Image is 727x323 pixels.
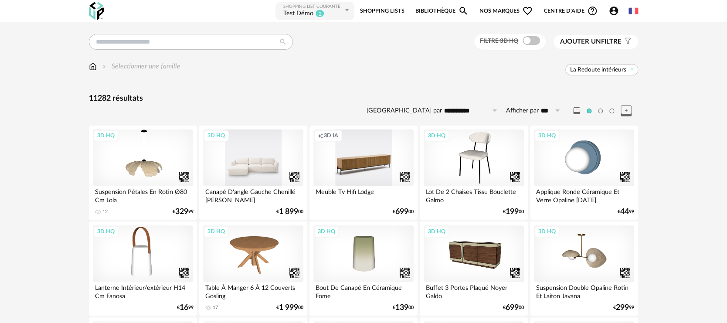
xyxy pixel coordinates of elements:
[93,186,193,204] div: Suspension Pétales En Rotin Ø80 Cm Lola
[93,282,193,299] div: Lanterne Intérieur/extérieur H14 Cm Fanosa
[179,305,188,311] span: 16
[313,282,414,299] div: Bout De Canapé En Céramique Fome
[279,305,298,311] span: 1 999
[479,1,533,21] span: Nos marques
[534,282,634,299] div: Suspension Double Opaline Rotin Et Laiton Javana
[424,226,449,237] div: 3D HQ
[506,209,519,215] span: 199
[324,132,338,139] span: 3D IA
[204,130,229,141] div: 3D HQ
[480,38,518,44] span: Filtre 3D HQ
[393,209,414,215] div: € 00
[393,305,414,311] div: € 00
[93,226,119,237] div: 3D HQ
[613,305,634,311] div: € 99
[309,221,418,316] a: 3D HQ Bout De Canapé En Céramique Fome €13900
[506,305,519,311] span: 699
[570,66,626,74] span: La Redoute intérieurs
[203,186,303,204] div: Canapé D'angle Gauche Chenillé [PERSON_NAME]
[89,126,197,220] a: 3D HQ Suspension Pétales En Rotin Ø80 Cm Lola 12 €32999
[530,126,638,220] a: 3D HQ Applique Ronde Céramique Et Verre Opaline [DATE] €4499
[318,132,323,139] span: Creation icon
[203,282,303,299] div: Table À Manger 6 À 12 Couverts Gosling
[309,126,418,220] a: Creation icon 3D IA Meuble Tv Hifi Lodge €69900
[628,6,638,16] img: fr
[534,186,634,204] div: Applique Ronde Céramique Et Verre Opaline [DATE]
[560,37,622,46] span: filtre
[554,35,638,49] button: Ajouter unfiltre Filter icon
[420,126,528,220] a: 3D HQ Lot De 2 Chaises Tissu Bouclette Galmo €19900
[213,305,218,311] div: 17
[101,61,180,71] div: Sélectionner une famille
[424,130,449,141] div: 3D HQ
[204,226,229,237] div: 3D HQ
[618,209,634,215] div: € 99
[102,209,108,215] div: 12
[172,209,193,215] div: € 99
[608,6,619,16] span: Account Circle icon
[616,305,629,311] span: 299
[424,186,524,204] div: Lot De 2 Chaises Tissu Bouclette Galmo
[283,4,343,10] div: Shopping List courante
[367,107,442,115] label: [GEOGRAPHIC_DATA] par
[522,6,533,16] span: Heart Outline icon
[89,61,97,71] img: svg+xml;base64,PHN2ZyB3aWR0aD0iMTYiIGhlaWdodD0iMTciIHZpZXdCb3g9IjAgMCAxNiAxNyIgZmlsbD0ibm9uZSIgeG...
[177,305,193,311] div: € 99
[199,221,307,316] a: 3D HQ Table À Manger 6 À 12 Couverts Gosling 17 €1 99900
[199,126,307,220] a: 3D HQ Canapé D'angle Gauche Chenillé [PERSON_NAME] €1 89900
[420,221,528,316] a: 3D HQ Buffet 3 Portes Plaqué Noyer Galdo €69900
[314,226,339,237] div: 3D HQ
[276,209,303,215] div: € 00
[315,10,324,17] sup: 2
[313,186,414,204] div: Meuble Tv Hifi Lodge
[534,226,560,237] div: 3D HQ
[101,61,108,71] img: svg+xml;base64,PHN2ZyB3aWR0aD0iMTYiIGhlaWdodD0iMTYiIHZpZXdCb3g9IjAgMCAxNiAxNiIgZmlsbD0ibm9uZSIgeG...
[608,6,623,16] span: Account Circle icon
[276,305,303,311] div: € 00
[503,209,524,215] div: € 00
[415,1,469,21] a: BibliothèqueMagnify icon
[279,209,298,215] span: 1 899
[89,2,104,20] img: OXP
[395,305,408,311] span: 139
[503,305,524,311] div: € 00
[458,6,469,16] span: Magnify icon
[506,107,539,115] label: Afficher par
[587,6,598,16] span: Help Circle Outline icon
[560,38,601,45] span: Ajouter un
[424,282,524,299] div: Buffet 3 Portes Plaqué Noyer Galdo
[622,37,632,46] span: Filter icon
[395,209,408,215] span: 699
[530,221,638,316] a: 3D HQ Suspension Double Opaline Rotin Et Laiton Javana €29999
[620,209,629,215] span: 44
[544,6,598,16] span: Centre d'aideHelp Circle Outline icon
[89,94,638,104] div: 11282 résultats
[175,209,188,215] span: 329
[534,130,560,141] div: 3D HQ
[283,10,313,18] div: Test Démo
[93,130,119,141] div: 3D HQ
[360,1,404,21] a: Shopping Lists
[89,221,197,316] a: 3D HQ Lanterne Intérieur/extérieur H14 Cm Fanosa €1699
